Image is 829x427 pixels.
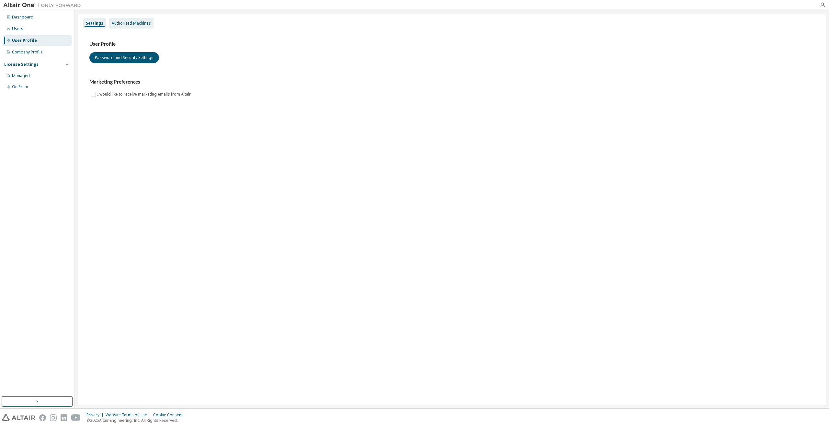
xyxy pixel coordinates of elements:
img: linkedin.svg [61,414,67,421]
label: I would like to receive marketing emails from Altair [97,90,192,98]
div: Users [12,26,23,31]
img: altair_logo.svg [2,414,35,421]
h3: User Profile [89,41,814,47]
div: User Profile [12,38,37,43]
div: Company Profile [12,50,43,55]
div: Dashboard [12,15,33,20]
div: Settings [86,21,103,26]
div: Privacy [86,412,106,418]
img: instagram.svg [50,414,57,421]
button: Password and Security Settings [89,52,159,63]
img: Altair One [3,2,84,8]
h3: Marketing Preferences [89,79,814,85]
p: © 2025 Altair Engineering, Inc. All Rights Reserved. [86,418,187,423]
div: Managed [12,73,30,78]
div: License Settings [4,62,39,67]
img: youtube.svg [71,414,81,421]
div: On Prem [12,84,28,89]
div: Authorized Machines [112,21,151,26]
div: Website Terms of Use [106,412,153,418]
img: facebook.svg [39,414,46,421]
div: Cookie Consent [153,412,187,418]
